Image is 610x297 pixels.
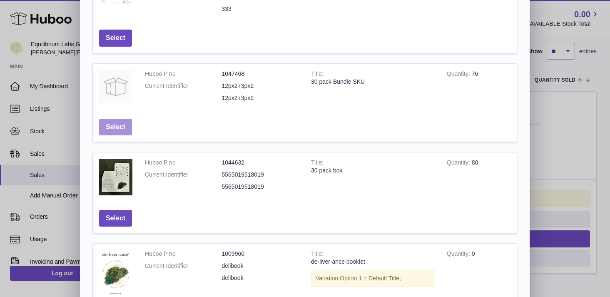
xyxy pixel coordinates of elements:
dd: delibook [222,274,299,282]
dd: 5565019518019 [222,171,299,179]
dd: 1044632 [222,159,299,167]
dd: 333 [222,5,299,13]
dd: 5565019518019 [222,183,299,191]
dd: 1009960 [222,250,299,258]
dt: Huboo P no [145,250,222,258]
button: Select [99,119,132,136]
dt: Current Identifier [145,262,222,270]
strong: Title [311,70,324,79]
strong: Quantity [447,250,472,259]
dd: 12px2+3px2 [222,82,299,90]
td: 76 [441,64,517,112]
dd: delibook [222,262,299,270]
dt: Huboo P no [145,70,222,78]
dd: 1047468 [222,70,299,78]
strong: Title [311,159,324,168]
img: 30 pack Bundle SKU [99,70,132,103]
strong: Quantity [447,70,472,79]
dt: Current Identifier [145,82,222,90]
div: 30 pack Bundle SKU [311,78,434,86]
div: 30 pack box [311,167,434,175]
dt: Huboo P no [145,159,222,167]
div: de-liver-ance booklet [311,258,434,266]
dt: Current Identifier [145,171,222,179]
button: Select [99,210,132,227]
img: 30 pack box [99,159,132,195]
dd: 12px2+3px2 [222,94,299,102]
strong: Quantity [447,159,472,168]
td: 80 [441,152,517,203]
div: Variation: [311,270,434,287]
button: Select [99,30,132,47]
strong: Title [311,250,324,259]
span: Option 1 = Default Title; [340,275,401,282]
